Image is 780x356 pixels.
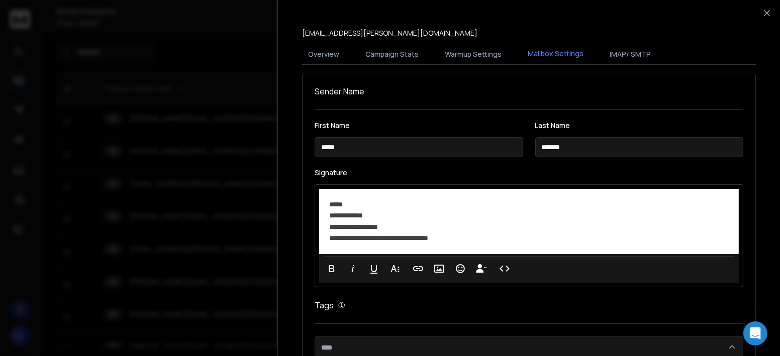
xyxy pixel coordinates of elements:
button: Insert Unsubscribe Link [472,259,491,279]
button: Insert Image (Ctrl+P) [430,259,449,279]
button: Campaign Stats [359,43,425,65]
label: Signature [315,169,743,176]
button: Overview [302,43,345,65]
button: Insert Link (Ctrl+K) [409,259,428,279]
button: Mailbox Settings [522,43,590,66]
h1: Tags [315,299,334,311]
div: Open Intercom Messenger [743,321,767,345]
button: Warmup Settings [439,43,508,65]
button: Code View [495,259,514,279]
button: Emoticons [451,259,470,279]
button: Italic (Ctrl+I) [343,259,362,279]
button: Underline (Ctrl+U) [364,259,383,279]
p: [EMAIL_ADDRESS][PERSON_NAME][DOMAIN_NAME] [302,28,477,38]
button: More Text [385,259,405,279]
h1: Sender Name [315,85,743,97]
label: First Name [315,122,523,129]
label: Last Name [535,122,744,129]
button: Bold (Ctrl+B) [322,259,341,279]
button: IMAP/ SMTP [604,43,657,65]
